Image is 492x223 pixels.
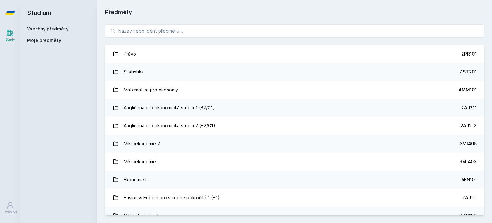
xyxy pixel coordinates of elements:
div: 5EN101 [462,176,477,183]
h1: Předměty [105,8,484,17]
a: Právo 2PR101 [105,45,484,63]
div: Statistika [124,65,144,78]
div: 3MI102 [461,212,477,219]
div: Mikroekonomie [124,155,156,168]
a: Statistika 4ST201 [105,63,484,81]
div: Uživatel [4,210,17,215]
div: 2AJ111 [462,194,477,201]
div: Mikroekonomie I [124,209,158,222]
div: 4ST201 [460,69,477,75]
div: Angličtina pro ekonomická studia 2 (B2/C1) [124,119,215,132]
a: Uživatel [1,198,19,218]
input: Název nebo ident předmětu… [105,24,484,37]
a: Study [1,26,19,45]
div: Matematika pro ekonomy [124,83,178,96]
div: Business English pro středně pokročilé 1 (B1) [124,191,220,204]
div: 2AJ212 [460,123,477,129]
span: Moje předměty [27,37,61,44]
div: 3MI405 [460,141,477,147]
div: Ekonomie I. [124,173,148,186]
div: Study [6,37,15,42]
div: 2PR101 [461,51,477,57]
a: Mikroekonomie 2 3MI405 [105,135,484,153]
a: Business English pro středně pokročilé 1 (B1) 2AJ111 [105,189,484,207]
div: Právo [124,47,136,60]
a: Ekonomie I. 5EN101 [105,171,484,189]
a: Všechny předměty [27,26,69,31]
a: Mikroekonomie 3MI403 [105,153,484,171]
a: Matematika pro ekonomy 4MM101 [105,81,484,99]
a: Angličtina pro ekonomická studia 2 (B2/C1) 2AJ212 [105,117,484,135]
div: Mikroekonomie 2 [124,137,160,150]
div: 3MI403 [459,159,477,165]
div: 4MM101 [458,87,477,93]
a: Angličtina pro ekonomická studia 1 (B2/C1) 2AJ211 [105,99,484,117]
div: 2AJ211 [461,105,477,111]
div: Angličtina pro ekonomická studia 1 (B2/C1) [124,101,215,114]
